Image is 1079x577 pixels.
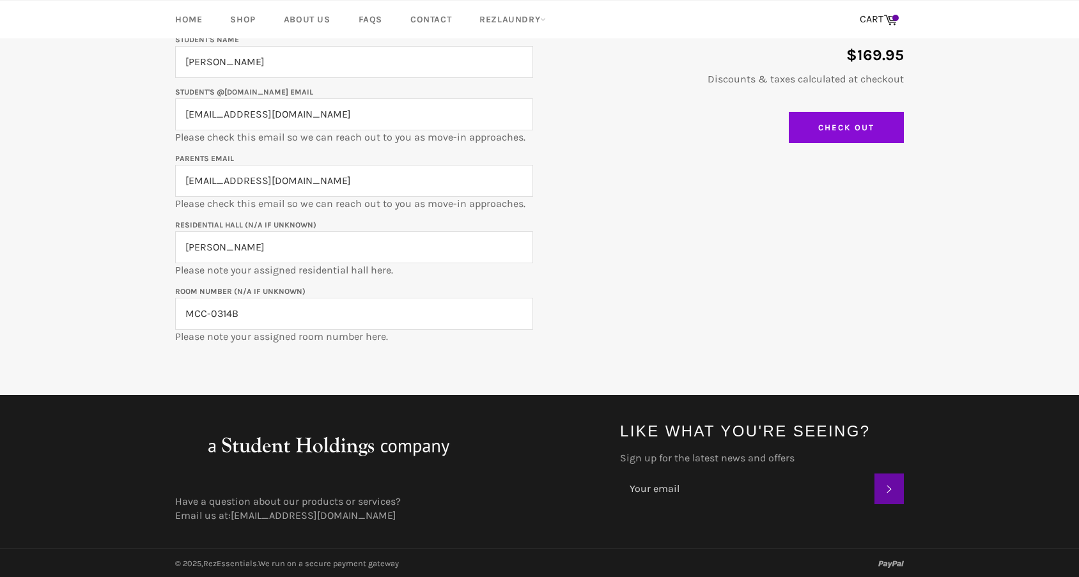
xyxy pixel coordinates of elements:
[346,1,395,38] a: FAQs
[546,72,904,86] p: Discounts & taxes calculated at checkout
[258,558,399,568] a: We run on a secure payment gateway
[217,1,268,38] a: Shop
[467,1,559,38] a: RezLaundry
[853,6,904,33] a: CART
[620,451,904,465] label: Sign up for the latest news and offers
[175,420,482,472] img: aStudentHoldingsNFPcompany_large.png
[175,558,399,568] small: © 2025, .
[789,112,904,144] input: Check Out
[175,154,234,163] label: Parents email
[162,495,607,523] div: Have a question about our products or services? Email us at:
[271,1,343,38] a: About Us
[175,220,316,229] label: Residential Hall (N/A if unknown)
[175,35,239,44] label: Student's Name
[398,1,464,38] a: Contact
[175,217,533,277] p: Please note your assigned residential hall here.
[620,473,874,504] input: Your email
[231,509,396,521] a: [EMAIL_ADDRESS][DOMAIN_NAME]
[546,45,904,66] p: $169.95
[162,1,215,38] a: Home
[620,420,904,442] h4: Like what you're seeing?
[175,88,313,96] label: Student's @[DOMAIN_NAME] email
[203,558,257,568] a: RezEssentials
[175,151,533,211] p: Please check this email so we can reach out to you as move-in approaches.
[175,84,533,144] p: Please check this email so we can reach out to you as move-in approaches.
[175,284,533,344] p: Please note your assigned room number here.
[175,287,306,296] label: Room Number (N/A if unknown)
